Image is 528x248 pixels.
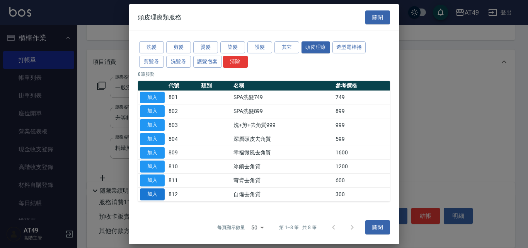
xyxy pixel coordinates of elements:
[301,41,330,53] button: 頭皮理療
[247,41,272,53] button: 護髮
[274,41,299,53] button: 其它
[167,160,199,174] td: 810
[232,104,334,118] td: SPA洗髮899
[334,91,390,104] td: 749
[334,80,390,91] th: 參考價格
[166,41,191,53] button: 剪髮
[223,56,248,68] button: 清除
[138,70,390,77] p: 8 筆服務
[167,132,199,146] td: 804
[232,160,334,174] td: 冰鎮去角質
[140,174,165,186] button: 加入
[167,80,199,91] th: 代號
[167,173,199,187] td: 811
[167,187,199,201] td: 812
[232,91,334,104] td: SPA洗髮749
[199,80,232,91] th: 類別
[140,133,165,145] button: 加入
[232,146,334,160] td: 幸福微風去角質
[167,91,199,104] td: 801
[139,56,164,68] button: 剪髮卷
[232,187,334,201] td: 自備去角質
[167,118,199,132] td: 803
[232,118,334,132] td: 洗+剪+去角質999
[334,104,390,118] td: 899
[334,118,390,132] td: 999
[220,41,245,53] button: 染髮
[167,146,199,160] td: 809
[365,10,390,24] button: 關閉
[193,41,218,53] button: 燙髮
[140,91,165,103] button: 加入
[334,132,390,146] td: 599
[232,80,334,91] th: 名稱
[140,147,165,159] button: 加入
[232,132,334,146] td: 深層頭皮去角質
[334,146,390,160] td: 1600
[140,161,165,173] button: 加入
[365,220,390,234] button: 關閉
[334,160,390,174] td: 1200
[334,173,390,187] td: 600
[248,217,267,238] div: 50
[167,104,199,118] td: 802
[140,105,165,117] button: 加入
[140,188,165,200] button: 加入
[334,187,390,201] td: 300
[140,119,165,131] button: 加入
[279,224,317,231] p: 第 1–8 筆 共 8 筆
[139,41,164,53] button: 洗髮
[166,56,191,68] button: 洗髮卷
[232,173,334,187] td: 苛肯去角質
[217,224,245,231] p: 每頁顯示數量
[332,41,366,53] button: 造型電棒捲
[138,14,181,21] span: 頭皮理療類服務
[193,56,222,68] button: 護髮包套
